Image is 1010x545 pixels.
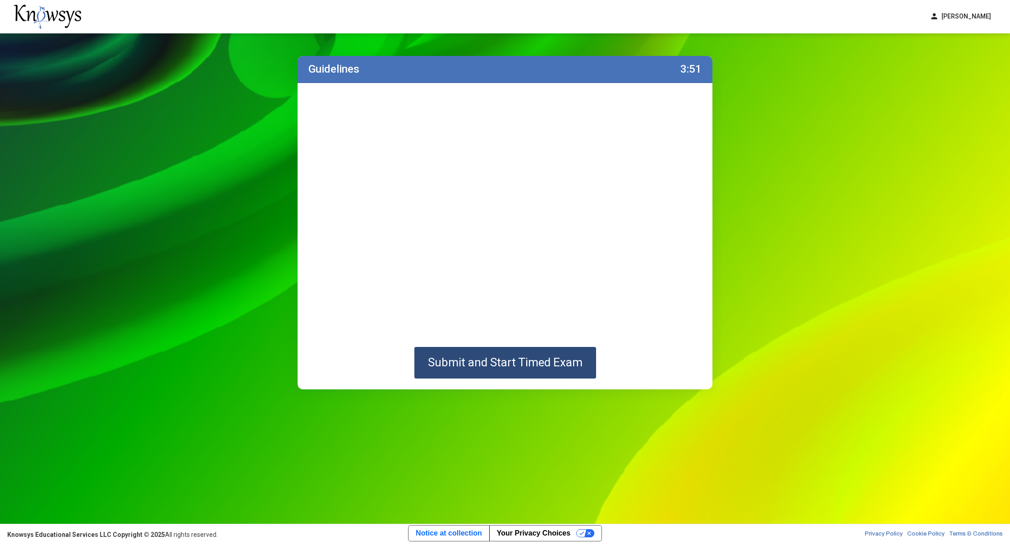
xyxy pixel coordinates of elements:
[924,9,996,24] button: person[PERSON_NAME]
[907,530,945,539] a: Cookie Policy
[930,12,939,21] span: person
[414,347,596,379] button: Submit and Start Timed Exam
[680,63,702,75] label: 3:51
[949,530,1003,539] a: Terms & Conditions
[865,530,903,539] a: Privacy Policy
[7,531,165,538] strong: Knowsys Educational Services LLC Copyright © 2025
[14,5,81,29] img: knowsys-logo.png
[428,356,583,369] span: Submit and Start Timed Exam
[7,530,218,539] div: All rights reserved.
[489,526,601,541] button: Your Privacy Choices
[409,526,489,541] a: Notice at collection
[308,63,359,75] label: Guidelines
